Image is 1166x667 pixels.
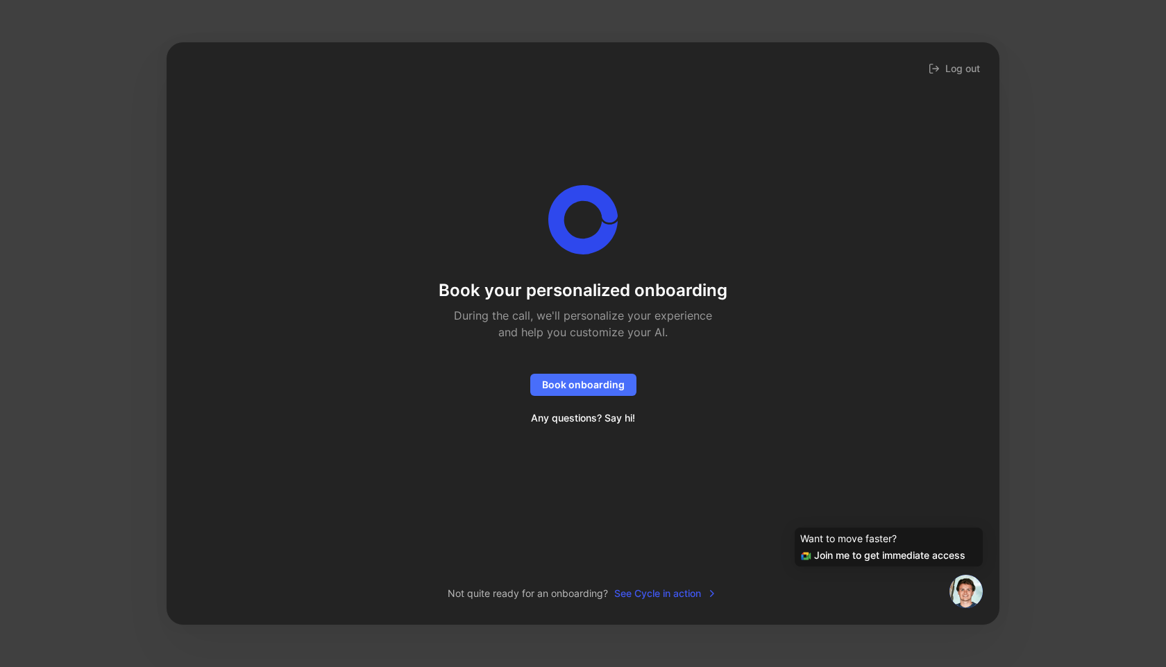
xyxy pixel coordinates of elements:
[926,59,983,78] button: Log out
[542,376,625,393] span: Book onboarding
[446,307,720,340] h2: During the call, we'll personalize your experience and help you customize your AI.
[531,410,635,426] span: Any questions? Say hi!
[519,407,647,429] button: Any questions? Say hi!
[614,585,718,602] span: See Cycle in action
[530,374,636,396] button: Book onboarding
[614,584,718,603] button: See Cycle in action
[800,530,977,547] div: Want to move faster?
[448,585,608,602] span: Not quite ready for an onboarding?
[800,547,977,564] div: Join me to get immediate access
[439,279,727,302] h1: Book your personalized onboarding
